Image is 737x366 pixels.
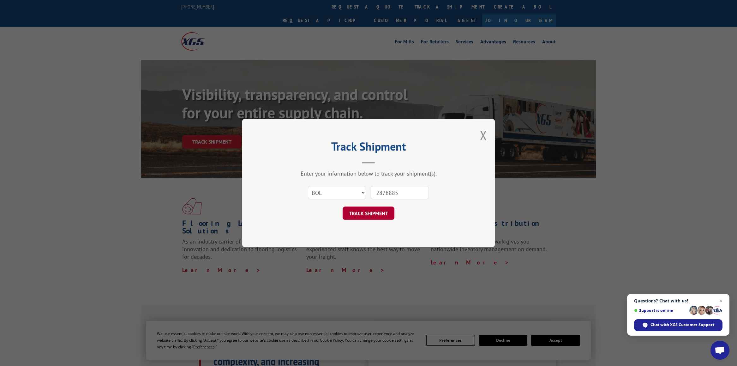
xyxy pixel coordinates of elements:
[343,207,394,220] button: TRACK SHIPMENT
[634,319,722,331] div: Chat with XGS Customer Support
[371,186,429,199] input: Number(s)
[634,308,687,313] span: Support is online
[650,322,714,328] span: Chat with XGS Customer Support
[710,341,729,360] div: Open chat
[634,298,722,303] span: Questions? Chat with us!
[717,297,725,305] span: Close chat
[274,142,463,154] h2: Track Shipment
[274,170,463,177] div: Enter your information below to track your shipment(s).
[480,127,487,144] button: Close modal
